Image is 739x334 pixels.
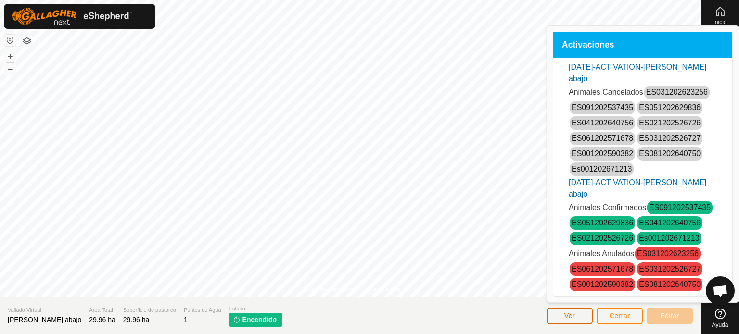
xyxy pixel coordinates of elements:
span: 29.96 ha [89,316,115,323]
a: ES081202640750 [639,149,701,158]
span: Editar [660,312,679,320]
button: Cerrar [597,308,643,324]
button: + [4,50,16,62]
a: Ayuda [701,305,739,332]
span: Superficie de pastoreo [123,306,176,314]
a: Política de Privacidad [301,285,356,294]
a: ES001202590382 [572,149,633,158]
span: Animales Confirmados [569,203,646,211]
span: Inicio [713,19,726,25]
a: Contáctenos [368,285,400,294]
a: ES041202640756 [639,219,701,227]
a: ES031202526727 [639,134,701,142]
a: [DATE]-ACTIVATION-[PERSON_NAME] abajo [569,178,706,198]
a: Es001202671213 [572,165,632,173]
a: ES091202537435 [572,103,633,111]
button: Restablecer Mapa [4,35,16,46]
img: Logo Gallagher [12,8,132,25]
a: ES091202537435 [649,203,711,211]
span: Área Total [89,306,115,314]
a: [DATE]-ACTIVATION-[PERSON_NAME] abajo [569,63,706,83]
span: Activaciones [562,41,614,49]
span: 29.96 ha [123,316,150,323]
a: ES021202526726 [639,119,701,127]
a: ES051202629836 [572,219,633,227]
a: ES081202640750 [639,280,701,288]
button: – [4,63,16,74]
span: Animales Cancelados [569,88,643,96]
a: ES031202526727 [639,265,701,273]
a: ES031202623256 [646,88,708,96]
span: Ver [564,312,575,320]
a: ES001202590382 [572,280,633,288]
a: ES041202640756 [572,119,633,127]
a: ES031202623256 [637,249,699,258]
span: [PERSON_NAME] abajo [8,316,81,323]
div: Chat abierto [706,276,735,305]
a: ES061202571678 [572,134,633,142]
span: Encendido [242,315,277,325]
img: encender [233,316,241,323]
button: Capas del Mapa [21,35,33,47]
span: 1 [184,316,188,323]
span: Estado [229,305,283,313]
span: Animales Anulados [569,249,634,258]
button: Editar [647,308,693,324]
span: Ayuda [712,322,728,328]
span: Cerrar [610,312,630,320]
a: ES061202571678 [572,265,633,273]
span: Vallado Virtual [8,306,81,314]
a: ES051202629836 [639,103,701,111]
span: Puntos de Agua [184,306,221,314]
a: ES021202526726 [572,234,633,242]
a: Es001202671213 [639,234,699,242]
button: Ver [547,308,593,324]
